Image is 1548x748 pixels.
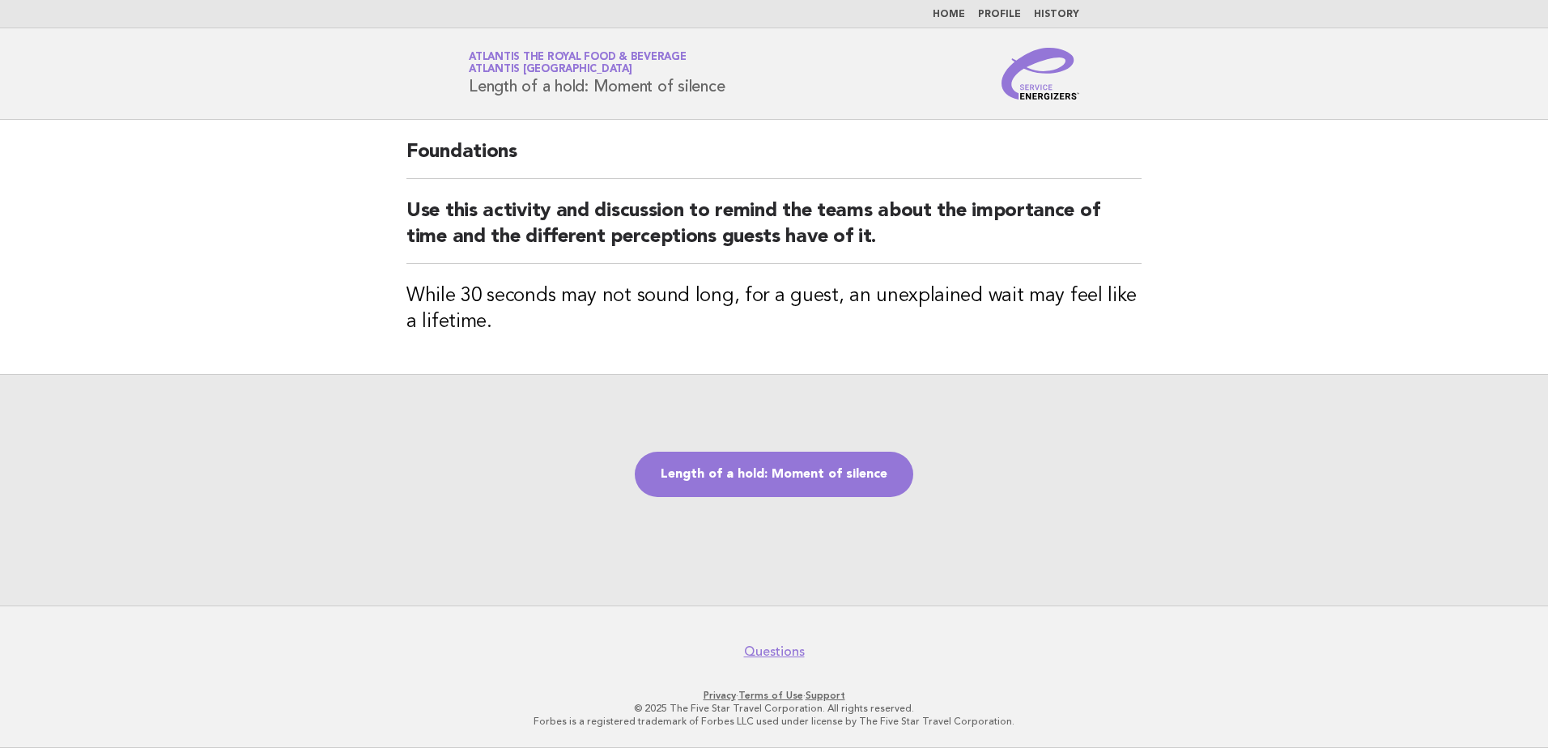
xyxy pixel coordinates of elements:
[933,10,965,19] a: Home
[738,690,803,701] a: Terms of Use
[806,690,845,701] a: Support
[704,690,736,701] a: Privacy
[744,644,805,660] a: Questions
[1034,10,1079,19] a: History
[635,452,913,497] a: Length of a hold: Moment of silence
[1002,48,1079,100] img: Service Energizers
[406,198,1142,264] h2: Use this activity and discussion to remind the teams about the importance of time and the differe...
[406,139,1142,179] h2: Foundations
[279,715,1269,728] p: Forbes is a registered trademark of Forbes LLC used under license by The Five Star Travel Corpora...
[978,10,1021,19] a: Profile
[279,689,1269,702] p: · ·
[469,65,632,75] span: Atlantis [GEOGRAPHIC_DATA]
[469,53,725,95] h1: Length of a hold: Moment of silence
[279,702,1269,715] p: © 2025 The Five Star Travel Corporation. All rights reserved.
[406,283,1142,335] h3: While 30 seconds may not sound long, for a guest, an unexplained wait may feel like a lifetime.
[469,52,687,74] a: Atlantis the Royal Food & BeverageAtlantis [GEOGRAPHIC_DATA]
